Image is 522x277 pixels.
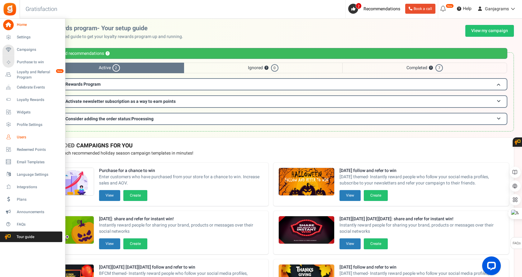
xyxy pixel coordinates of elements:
[2,69,62,80] a: Loyalty and Referral Program New
[465,25,514,37] a: View my campaign
[2,94,62,105] a: Loyalty Rewards
[356,3,362,9] span: 2
[17,47,60,52] span: Campaigns
[339,216,504,222] strong: [DATE][DATE] [DATE][DATE]: share and refer for instant win!
[339,168,504,174] strong: [DATE] follow and refer to win
[339,238,361,249] button: View
[2,169,62,180] a: Language Settings
[99,174,263,186] span: Enter customers who have purchased from your store for a chance to win. Increase sales and AOV.
[2,119,62,130] a: Profile Settings
[2,82,62,93] a: Celebrate Events
[131,116,154,122] span: Processing
[35,63,184,73] span: Active
[17,209,60,215] span: Announcements
[17,197,60,202] span: Plans
[38,216,94,244] img: Recommended Campaigns
[363,6,400,12] span: Recommendations
[99,216,263,222] strong: [DATE]: share and refer for instant win!
[2,207,62,217] a: Announcements
[2,20,62,30] a: Home
[17,135,60,140] span: Users
[99,190,120,201] button: View
[17,35,60,40] span: Settings
[342,63,507,73] span: Completed
[17,60,60,65] span: Purchase to win
[2,219,62,230] a: FAQs
[348,4,403,14] a: 2 Recommendations
[99,222,263,235] span: Instantly reward people for sharing your brand, products or messages over their social networks
[17,222,60,227] span: FAQs
[17,69,62,80] span: Loyalty and Referral Program
[106,52,110,56] button: ?
[485,6,509,12] span: Ganjagrams
[33,150,509,156] p: Preview and launch recommended holiday season campaign templates in minutes!
[17,122,60,127] span: Profile Settings
[17,97,60,103] span: Loyalty Rewards
[2,45,62,55] a: Campaigns
[264,66,268,70] button: ?
[38,168,94,196] img: Recommended Campaigns
[112,64,120,72] span: 2
[279,168,334,196] img: Recommended Campaigns
[33,143,509,149] h4: RECOMMENDED CAMPAIGNS FOR YOU
[17,22,60,27] span: Home
[405,4,435,14] a: Book a call
[2,32,62,43] a: Settings
[35,48,507,59] div: Personalized recommendations
[19,3,64,16] h3: Gratisfaction
[2,182,62,192] a: Integrations
[65,116,154,122] span: Consider adding the order status:
[435,64,443,72] span: 7
[17,110,60,115] span: Widgets
[364,190,388,201] button: Create
[17,160,60,165] span: Email Templates
[17,172,60,177] span: Language Settings
[123,190,147,201] button: Create
[65,98,176,105] span: Activate newsletter subscription as a way to earn points
[339,222,504,235] span: Instantly reward people for sharing your brand, products or messages over their social networks
[339,174,504,186] span: [DATE] themed- Instantly reward people who follow your social media profiles, subscribe to your n...
[123,238,147,249] button: Create
[17,85,60,90] span: Celebrate Events
[429,66,433,70] button: ?
[17,147,60,152] span: Redeemed Points
[3,2,17,16] img: Gratisfaction
[271,64,278,72] span: 0
[339,264,504,270] strong: [DATE] follow and refer to win
[3,234,46,240] span: Tour guide
[28,34,188,40] p: Use this personalized guide to get your loyalty rewards program up and running.
[50,81,101,88] span: Loyalty Rewards Program
[512,237,521,249] span: FAQs
[364,238,388,249] button: Create
[2,194,62,205] a: Plans
[339,190,361,201] button: View
[99,264,263,270] strong: [DATE][DATE] [DATE][DATE] follow and refer to win
[461,6,472,12] span: Help
[2,144,62,155] a: Redeemed Points
[99,238,120,249] button: View
[99,168,263,174] strong: Purchase for a chance to win
[279,216,334,244] img: Recommended Campaigns
[2,57,62,68] a: Purchase to win
[454,4,474,14] a: Help
[446,4,454,8] em: New
[28,25,188,32] h2: Loyalty rewards program- Your setup guide
[2,107,62,117] a: Widgets
[2,132,62,142] a: Users
[2,157,62,167] a: Email Templates
[17,184,60,190] span: Integrations
[56,69,64,73] em: New
[184,63,342,73] span: Ignored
